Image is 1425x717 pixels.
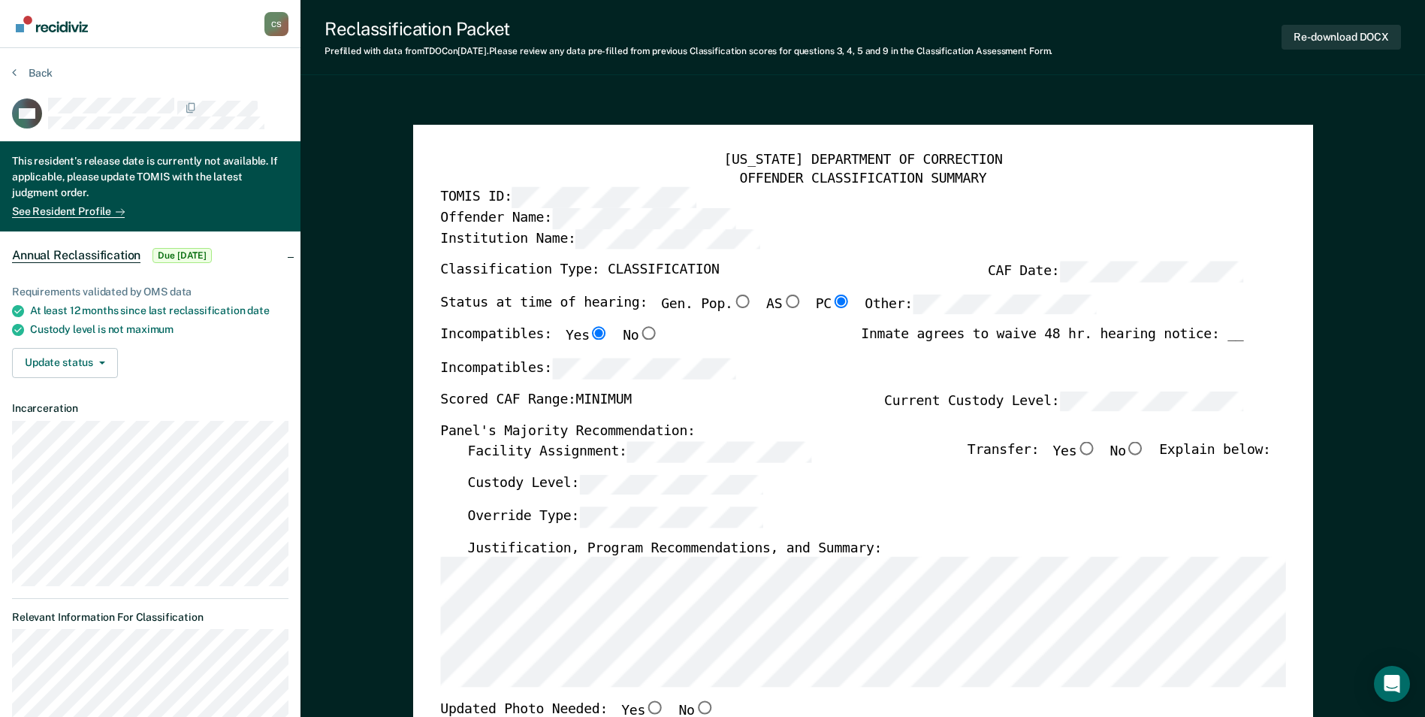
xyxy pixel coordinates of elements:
label: Yes [1052,442,1096,462]
label: CAF Date: [988,262,1243,282]
button: Re-download DOCX [1282,25,1401,50]
div: C S [264,12,288,36]
input: PC [832,295,851,308]
label: Institution Name: [440,228,759,249]
div: [US_STATE] DEPARTMENT OF CORRECTION [440,152,1285,170]
dt: Incarceration [12,402,288,415]
div: Open Intercom Messenger [1374,666,1410,702]
div: Prefilled with data from TDOC on [DATE] . Please review any data pre-filled from previous Classif... [325,46,1052,56]
input: CAF Date: [1059,262,1243,282]
input: Incompatibles: [551,358,735,379]
label: Incompatibles: [440,358,736,379]
span: maximum [126,323,174,335]
label: Offender Name: [440,208,736,228]
label: Classification Type: CLASSIFICATION [440,262,719,282]
input: No [694,701,714,715]
a: See Resident Profile [12,205,125,218]
div: OFFENDER CLASSIFICATION SUMMARY [440,170,1285,188]
input: Custody Level: [579,474,763,495]
input: Override Type: [579,507,763,528]
dt: Relevant Information For Classification [12,611,288,624]
div: Status at time of hearing: [440,295,1097,328]
input: Yes [1076,442,1096,455]
label: Other: [865,295,1097,315]
label: Justification, Program Recommendations, and Summary: [467,540,882,558]
label: Yes [566,327,609,346]
div: Incompatibles: [440,327,658,358]
input: Yes [589,327,608,340]
input: TOMIS ID: [512,188,696,208]
label: No [623,327,658,346]
label: Current Custody Level: [884,391,1243,411]
label: PC [815,295,850,315]
input: AS [782,295,802,308]
div: Reclassification Packet [325,18,1052,40]
label: No [1110,442,1145,462]
input: Institution Name: [575,228,759,249]
div: Requirements validated by OMS data [12,286,288,298]
div: Transfer: Explain below: [968,442,1271,475]
label: Scored CAF Range: MINIMUM [440,391,632,411]
label: AS [766,295,802,315]
span: date [247,304,269,316]
input: Offender Name: [551,208,735,228]
input: Current Custody Level: [1059,391,1243,411]
span: Due [DATE] [152,248,212,263]
div: At least 12 months since last reclassification [30,304,288,317]
input: Other: [913,295,1097,315]
button: Update status [12,348,118,378]
span: Annual Reclassification [12,248,140,263]
button: Back [12,66,53,80]
input: No [1126,442,1146,455]
input: No [639,327,658,340]
div: Panel's Majority Recommendation: [440,424,1243,442]
button: Profile dropdown button [264,12,288,36]
label: Override Type: [467,507,763,528]
div: Inmate agrees to waive 48 hr. hearing notice: __ [861,327,1243,358]
input: Gen. Pop. [732,295,752,308]
label: Gen. Pop. [661,295,753,315]
div: Custody level is not [30,323,288,336]
label: Custody Level: [467,474,763,495]
input: Facility Assignment: [626,442,811,462]
input: Yes [645,701,665,715]
div: This resident's release date is currently not available. If applicable, please update TOMIS with ... [12,153,288,204]
img: Recidiviz [16,16,88,32]
label: Facility Assignment: [467,442,811,462]
label: TOMIS ID: [440,188,696,208]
